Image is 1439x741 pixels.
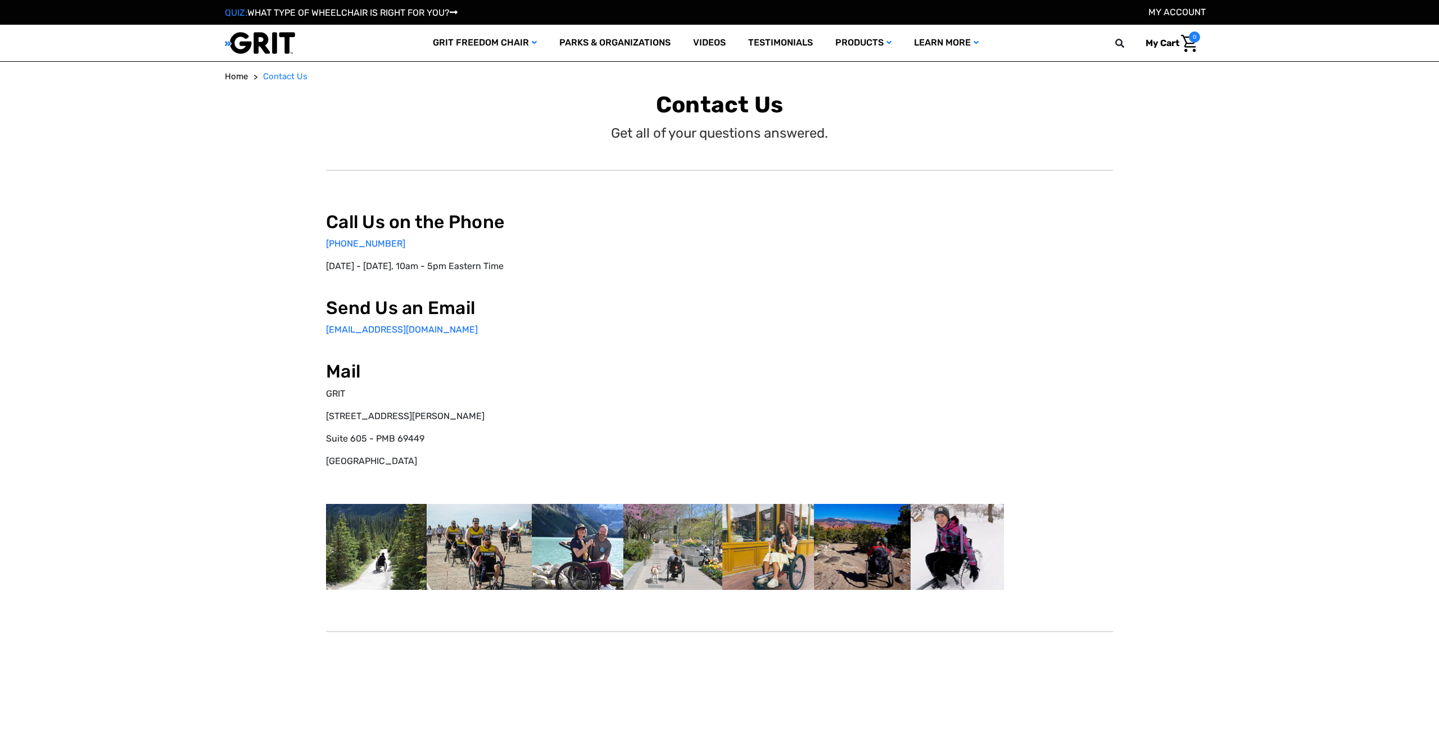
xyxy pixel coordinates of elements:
a: Parks & Organizations [548,25,682,61]
a: Videos [682,25,737,61]
nav: Breadcrumb [225,70,1214,83]
a: Learn More [903,25,990,61]
p: GRIT [326,387,711,401]
b: Contact Us [656,92,784,118]
p: Get all of your questions answered. [611,123,828,143]
a: GRIT Freedom Chair [422,25,548,61]
input: Search [1120,31,1137,55]
a: [PHONE_NUMBER] [326,238,405,249]
span: Home [225,71,248,81]
a: QUIZ:WHAT TYPE OF WHEELCHAIR IS RIGHT FOR YOU? [225,7,458,18]
span: QUIZ: [225,7,247,18]
p: [STREET_ADDRESS][PERSON_NAME] [326,410,711,423]
a: Cart with 0 items [1137,31,1200,55]
a: [EMAIL_ADDRESS][DOMAIN_NAME] [326,324,478,335]
a: Account [1148,7,1206,17]
img: Cart [1181,35,1197,52]
h2: Mail [326,361,711,382]
p: Suite 605 - PMB 69449 [326,432,711,445]
h2: Send Us an Email [326,297,711,319]
p: [GEOGRAPHIC_DATA] [326,454,711,468]
span: 0 [1189,31,1200,43]
a: Products [824,25,903,61]
a: Home [225,70,248,83]
a: Contact Us [263,70,307,83]
span: My Cart [1146,38,1179,48]
h2: Call Us on the Phone [326,211,711,233]
p: [DATE] - [DATE], 10am - 5pm Eastern Time [326,260,711,273]
img: GRIT All-Terrain Wheelchair and Mobility Equipment [225,31,295,54]
span: Contact Us [263,71,307,81]
a: Testimonials [737,25,824,61]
